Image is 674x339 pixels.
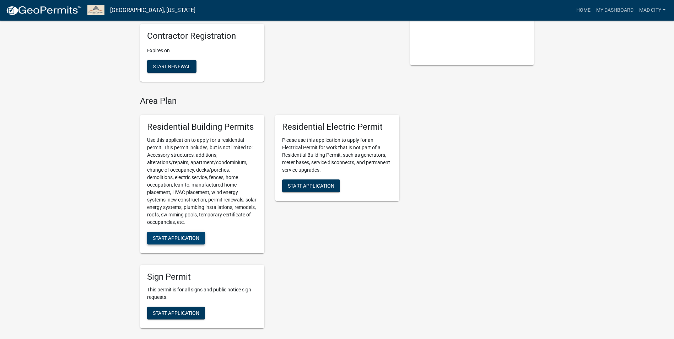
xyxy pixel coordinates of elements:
a: My Dashboard [593,4,636,17]
a: Home [573,4,593,17]
h4: Area Plan [140,96,399,106]
a: [GEOGRAPHIC_DATA], [US_STATE] [110,4,195,16]
button: Start Application [147,232,205,244]
span: Start Application [153,235,199,241]
button: Start Renewal [147,60,196,73]
p: This permit is for all signs and public notice sign requests. [147,286,257,301]
p: Please use this application to apply for an Electrical Permit for work that is not part of a Resi... [282,136,392,174]
h5: Sign Permit [147,272,257,282]
h5: Residential Building Permits [147,122,257,132]
wm-registration-list-section: My Contractor Registration Renewals [140,5,399,87]
h5: Contractor Registration [147,31,257,41]
img: Grant County, Indiana [87,5,104,15]
span: Start Application [288,183,334,188]
span: Start Application [153,310,199,316]
p: Expires on [147,47,257,54]
button: Start Application [282,179,340,192]
span: Start Renewal [153,64,191,69]
p: Use this application to apply for a residential permit. This permit includes, but is not limited ... [147,136,257,226]
button: Start Application [147,307,205,319]
a: mad city [636,4,668,17]
h5: Residential Electric Permit [282,122,392,132]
